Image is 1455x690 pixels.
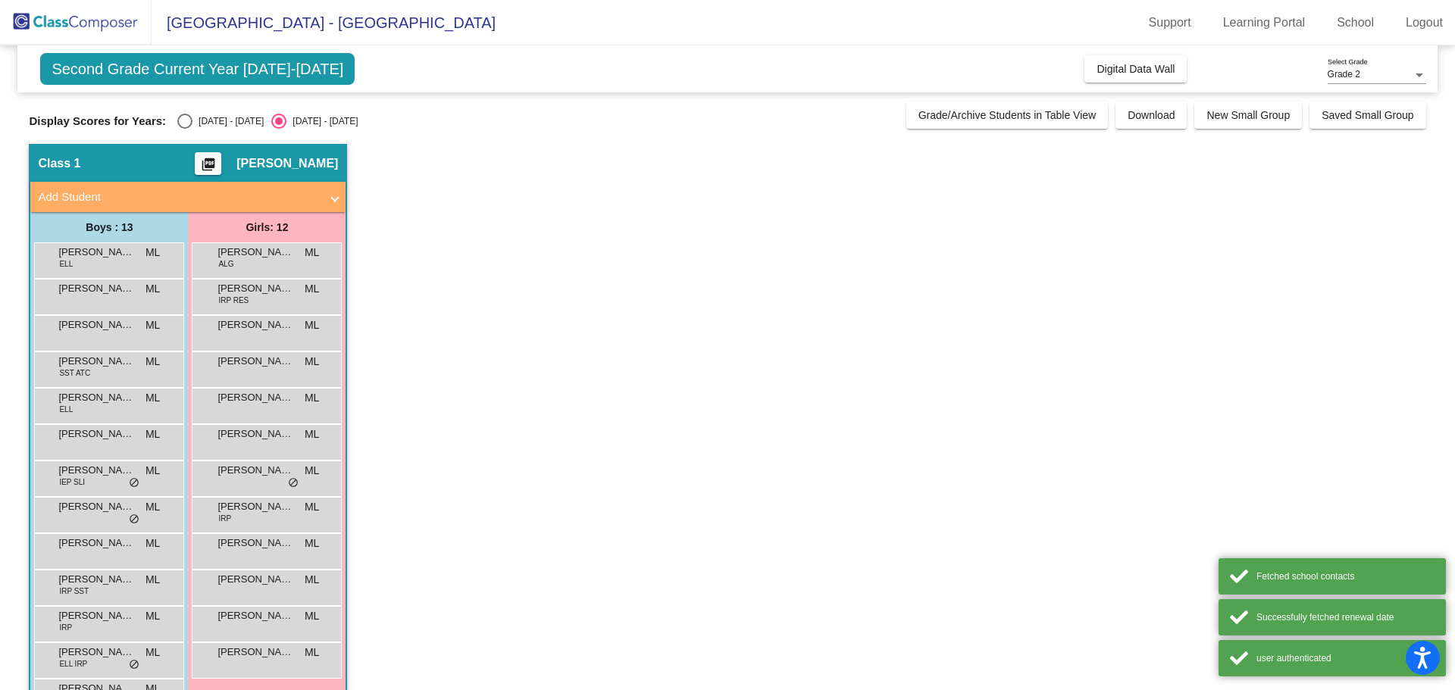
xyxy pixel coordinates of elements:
div: Successfully fetched renewal date [1256,610,1435,624]
span: [PERSON_NAME] [58,572,134,587]
span: IRP [59,622,72,633]
span: [PERSON_NAME] [58,645,134,660]
button: Saved Small Group [1309,101,1425,129]
span: [PERSON_NAME] [236,156,338,171]
span: Grade/Archive Students in Table View [918,109,1097,121]
span: New Small Group [1206,109,1290,121]
span: [PERSON_NAME] [217,354,293,369]
mat-radio-group: Select an option [177,114,358,129]
span: ML [145,645,160,660]
span: [PERSON_NAME] [PERSON_NAME] [58,317,134,333]
div: Fetched school contacts [1256,570,1435,583]
span: [PERSON_NAME] [58,390,134,405]
button: Print Students Details [195,152,221,175]
span: ML [145,463,160,479]
span: ML [305,645,319,660]
mat-expansion-panel-header: Add Student [30,182,346,212]
span: ML [305,535,319,551]
span: Class 1 [38,156,80,171]
button: Grade/Archive Students in Table View [906,101,1109,129]
span: do_not_disturb_alt [129,514,139,526]
span: ALG [218,258,233,270]
span: ML [305,572,319,588]
span: [PERSON_NAME] [58,426,134,442]
span: [PERSON_NAME] [217,535,293,551]
div: [DATE] - [DATE] [286,114,358,128]
span: [PERSON_NAME] [58,245,134,260]
span: ML [305,281,319,297]
span: [PERSON_NAME] [58,463,134,478]
div: user authenticated [1256,651,1435,665]
span: Second Grade Current Year [DATE]-[DATE] [40,53,355,85]
span: ML [305,499,319,515]
a: Learning Portal [1211,11,1318,35]
span: ML [145,499,160,515]
span: Saved Small Group [1322,109,1413,121]
a: Logout [1394,11,1455,35]
span: do_not_disturb_alt [129,477,139,489]
span: IRP [218,513,231,524]
span: ML [145,354,160,370]
span: [PERSON_NAME] [58,499,134,514]
span: ML [305,245,319,261]
mat-panel-title: Add Student [38,189,320,206]
span: ML [305,608,319,624]
span: ELL IRP [59,658,87,670]
span: [PERSON_NAME] [217,281,293,296]
span: ML [145,535,160,551]
span: [PERSON_NAME] [217,317,293,333]
span: IRP RES [218,295,249,306]
span: [PERSON_NAME] [217,499,293,514]
span: ML [145,245,160,261]
span: [PERSON_NAME] [217,426,293,442]
button: Digital Data Wall [1084,55,1187,83]
button: New Small Group [1194,101,1302,129]
a: School [1325,11,1386,35]
span: [PERSON_NAME] [58,608,134,623]
span: ML [145,317,160,333]
span: ML [145,390,160,406]
span: IRP SST [59,585,89,597]
span: Grade 2 [1328,69,1360,80]
span: ML [305,317,319,333]
span: ML [305,390,319,406]
span: ML [145,572,160,588]
span: Digital Data Wall [1097,63,1175,75]
span: ML [305,354,319,370]
span: [PERSON_NAME] [217,463,293,478]
span: Display Scores for Years: [29,114,166,128]
span: ML [145,426,160,442]
a: Support [1137,11,1203,35]
span: [PERSON_NAME] [217,390,293,405]
span: [PERSON_NAME] [217,245,293,260]
span: do_not_disturb_alt [129,659,139,671]
span: [GEOGRAPHIC_DATA] - [GEOGRAPHIC_DATA] [152,11,496,35]
span: [PERSON_NAME] [217,572,293,587]
div: Girls: 12 [188,212,346,242]
span: [PERSON_NAME] [58,535,134,551]
span: Download [1128,109,1175,121]
span: [PERSON_NAME] [217,608,293,623]
span: [PERSON_NAME] [58,354,134,369]
span: [PERSON_NAME] [217,645,293,660]
div: Boys : 13 [30,212,188,242]
mat-icon: picture_as_pdf [199,157,217,178]
span: SST ATC [59,367,90,379]
span: ML [145,281,160,297]
span: ML [305,463,319,479]
button: Download [1115,101,1187,129]
div: [DATE] - [DATE] [192,114,264,128]
span: ML [305,426,319,442]
span: do_not_disturb_alt [288,477,299,489]
span: IEP SLI [59,476,85,488]
span: ML [145,608,160,624]
span: ELL [59,258,73,270]
span: [PERSON_NAME] [58,281,134,296]
span: ELL [59,404,73,415]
